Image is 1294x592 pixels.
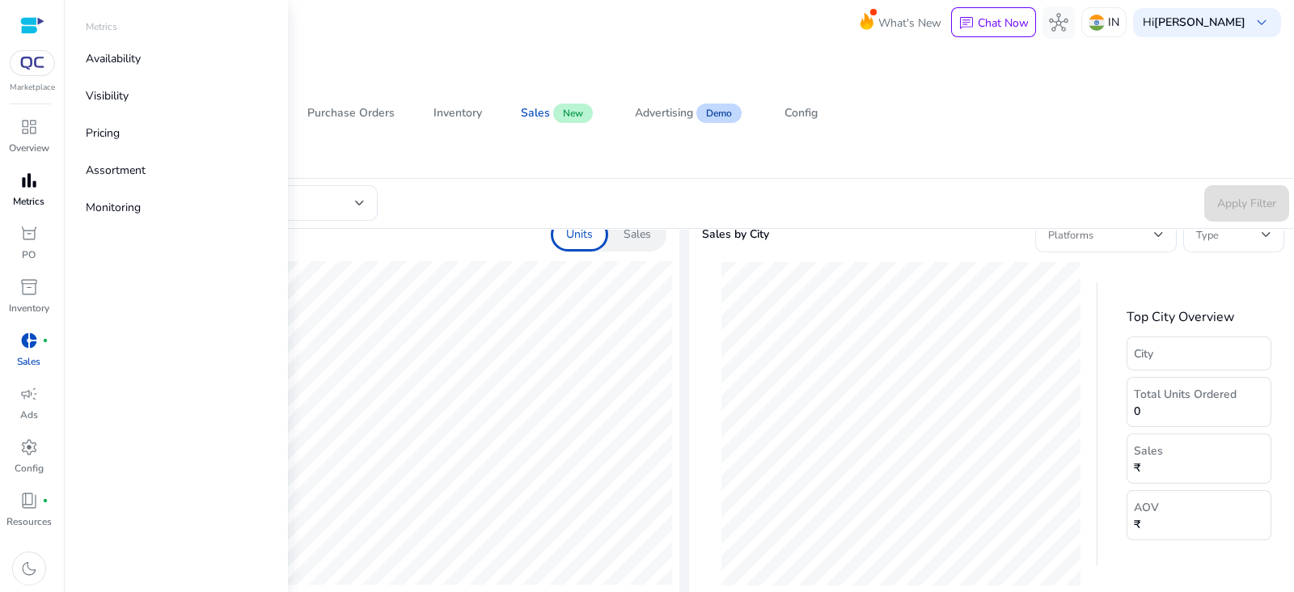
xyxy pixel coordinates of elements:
[635,108,693,119] div: Advertising
[19,438,39,457] span: settings
[9,301,49,315] p: Inventory
[1134,460,1140,476] span: ₹
[19,331,39,350] span: donut_small
[1127,307,1271,327] span: Top City Overview
[951,7,1036,38] button: chatChat Now
[86,50,141,67] p: Availability
[1108,8,1119,36] p: IN
[702,226,769,243] span: Sales by City
[42,497,49,504] span: fiber_manual_record
[433,108,482,119] div: Inventory
[86,162,146,179] p: Assortment
[13,194,44,209] p: Metrics
[19,117,39,137] span: dashboard
[86,125,120,142] p: Pricing
[1134,517,1140,533] span: ₹
[1042,6,1075,39] button: hub
[696,104,742,123] span: Demo
[1134,443,1163,459] span: Sales
[86,199,141,216] p: Monitoring
[22,247,36,262] p: PO
[20,408,38,422] p: Ads
[42,337,49,344] span: fiber_manual_record
[19,277,39,297] span: inventory_2
[553,104,593,123] span: New
[1049,13,1068,32] span: hub
[15,461,44,476] p: Config
[10,82,55,94] p: Marketplace
[6,514,52,529] p: Resources
[958,15,975,32] span: chat
[1134,346,1153,362] span: City
[19,224,39,243] span: orders
[18,57,47,70] img: QC-logo.svg
[878,9,941,37] span: What's New
[17,354,40,369] p: Sales
[19,171,39,190] span: bar_chart
[19,491,39,510] span: book_4
[9,141,49,155] p: Overview
[1143,17,1245,28] p: Hi
[624,226,651,243] p: Sales
[86,87,129,104] p: Visibility
[86,19,117,34] p: Metrics
[1154,15,1245,30] b: [PERSON_NAME]
[1089,15,1105,31] img: in.svg
[19,384,39,404] span: campaign
[784,108,818,119] div: Config
[19,559,39,578] span: dark_mode
[307,108,395,119] div: Purchase Orders
[1134,387,1237,402] span: Total Units Ordered
[566,226,593,243] p: Units
[1134,500,1159,515] span: AOV
[521,108,550,119] div: Sales
[978,15,1029,31] p: Chat Now
[1252,13,1271,32] span: keyboard_arrow_down
[1134,404,1140,420] span: 0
